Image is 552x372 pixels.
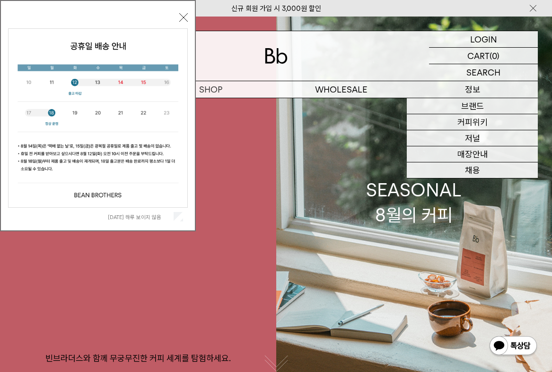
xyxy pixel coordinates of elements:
p: CART [467,48,490,64]
a: 저널 [407,130,538,146]
div: SEASONAL 8월의 커피 [366,178,462,228]
p: SEARCH [466,64,500,81]
img: 로고 [265,48,288,64]
p: LOGIN [470,31,497,47]
a: 커피위키 [407,114,538,130]
a: LOGIN [429,31,538,48]
a: 채용 [407,162,538,178]
a: CART (0) [429,48,538,64]
button: 닫기 [179,13,188,22]
a: 신규 회원 가입 시 3,000원 할인 [231,4,321,13]
a: 매장안내 [407,146,538,162]
a: 브랜드 [407,98,538,114]
a: SHOP [145,81,276,98]
p: (0) [490,48,499,64]
img: cb63d4bbb2e6550c365f227fdc69b27f_113810.jpg [9,29,187,207]
img: 카카오톡 채널 1:1 채팅 버튼 [489,335,538,358]
p: 정보 [407,81,538,98]
label: [DATE] 하루 보이지 않음 [108,214,172,220]
p: WHOLESALE [276,81,407,98]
